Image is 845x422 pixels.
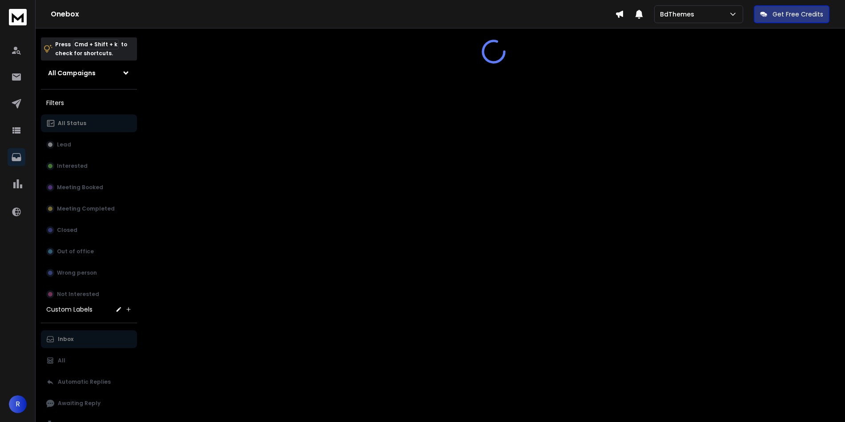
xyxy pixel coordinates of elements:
button: All Campaigns [41,64,137,82]
button: Get Free Credits [754,5,829,23]
p: BdThemes [660,10,698,19]
h3: Filters [41,97,137,109]
p: Press to check for shortcuts. [55,40,127,58]
h3: Custom Labels [46,305,93,314]
h1: Onebox [51,9,615,20]
button: R [9,395,27,413]
span: Cmd + Shift + k [73,39,119,49]
p: Get Free Credits [773,10,823,19]
h1: All Campaigns [48,69,96,77]
img: logo [9,9,27,25]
